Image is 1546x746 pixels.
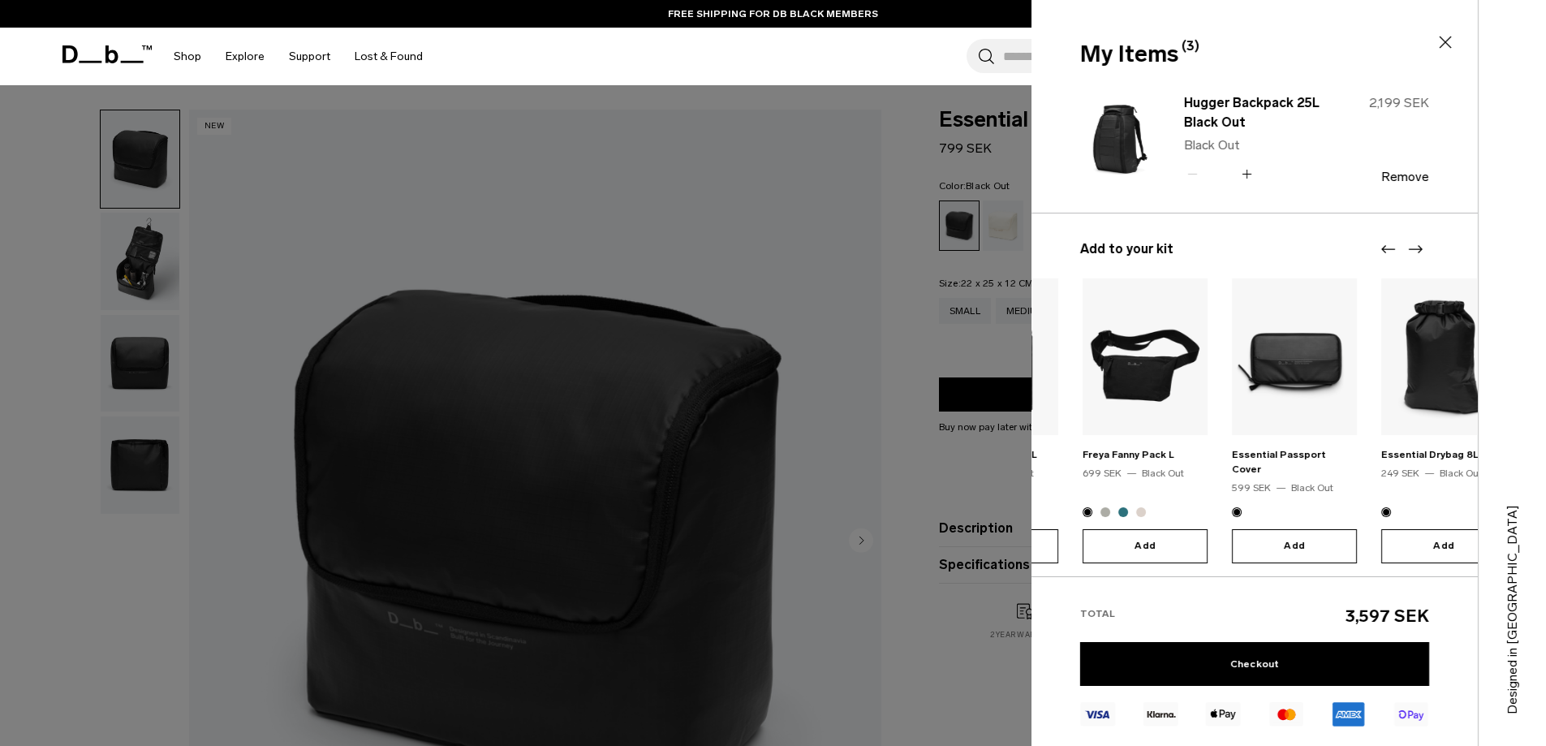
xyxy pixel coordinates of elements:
[1369,95,1429,110] span: 2,199 SEK
[1232,278,1357,563] div: 5 / 10
[1083,468,1122,479] span: 699 SEK
[933,278,1058,563] div: 3 / 10
[1291,481,1333,495] div: Black Out
[1182,37,1199,56] span: (3)
[1184,136,1327,155] p: Black Out
[1080,608,1115,619] span: Total
[1381,507,1391,517] button: Black Out
[1232,507,1242,517] button: Black Out
[1381,170,1429,184] button: Remove
[1381,449,1479,460] a: Essential Drybag 8L
[1404,231,1426,267] div: Next slide
[1080,37,1426,71] div: My Items
[1083,278,1208,563] div: 4 / 10
[1232,278,1357,435] img: Essential Passport Cover Black Out
[1083,507,1092,517] button: Black Out
[355,28,423,85] a: Lost & Found
[1083,529,1208,563] button: Add to Cart
[1381,278,1506,435] img: Essential Drybag 8L Black Out
[1232,529,1357,563] button: Add to Cart
[1184,93,1327,132] a: Hugger Backpack 25L Black Out
[1232,449,1326,475] a: Essential Passport Cover
[1080,91,1158,187] img: Hugger Backpack 25L Black Out - Black Out
[1136,507,1146,517] button: Fogbow Beige
[174,28,201,85] a: Shop
[1381,468,1419,479] span: 249 SEK
[226,28,265,85] a: Explore
[1377,231,1399,267] div: Previous slide
[161,28,435,85] nav: Main Navigation
[1080,642,1429,686] a: Checkout
[1381,278,1506,563] div: 6 / 10
[1503,471,1522,714] p: Designed in [GEOGRAPHIC_DATA]
[1440,466,1482,481] div: Black Out
[1080,239,1429,259] h3: Add to your kit
[1083,278,1208,435] img: Freya Fanny Pack L Black Out
[289,28,330,85] a: Support
[1100,507,1110,517] button: Moss Green
[1381,529,1506,563] button: Add to Cart
[1083,449,1174,460] a: Freya Fanny Pack L
[1346,606,1429,626] span: 3,597 SEK
[1142,466,1184,481] div: Black Out
[1118,507,1128,517] button: Midnight Teal
[1232,482,1271,494] span: 599 SEK
[668,6,878,21] a: FREE SHIPPING FOR DB BLACK MEMBERS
